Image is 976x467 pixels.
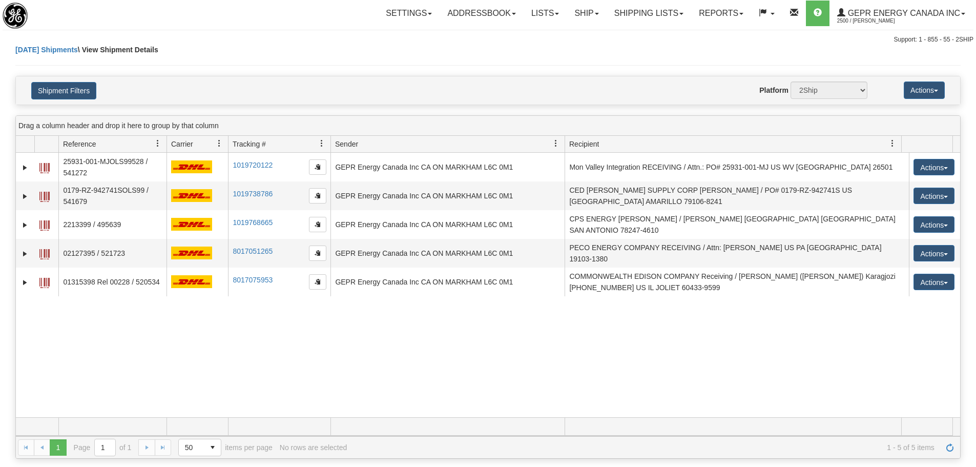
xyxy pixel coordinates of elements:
[913,159,954,175] button: Actions
[330,239,565,268] td: GEPR Energy Canada Inc CA ON MARKHAM L6C 0M1
[607,1,691,26] a: Shipping lists
[149,135,167,152] a: Reference filter column settings
[58,153,167,181] td: 25931-001-MJOLS99528 / 541272
[204,439,221,456] span: select
[39,216,50,232] a: Label
[95,439,115,456] input: Page 1
[171,275,212,288] img: 7 - DHL_Worldwide
[913,216,954,233] button: Actions
[20,249,30,259] a: Expand
[171,189,212,202] img: 7 - DHL_Worldwide
[330,268,565,296] td: GEPR Energy Canada Inc CA ON MARKHAM L6C 0M1
[39,187,50,204] a: Label
[58,239,167,268] td: 02127395 / 521723
[335,139,358,149] span: Sender
[565,153,909,181] td: Mon Valley Integration RECEIVING / Attn.: PO# 25931-001-MJ US WV [GEOGRAPHIC_DATA] 26501
[440,1,524,26] a: Addressbook
[378,1,440,26] a: Settings
[309,274,326,290] button: Copy to clipboard
[78,46,158,54] span: \ View Shipment Details
[309,188,326,204] button: Copy to clipboard
[171,160,212,173] img: 7 - DHL_Worldwide
[233,247,273,255] a: 8017051265
[185,442,198,453] span: 50
[942,439,958,456] a: Refresh
[837,16,914,26] span: 2500 / [PERSON_NAME]
[845,9,960,17] span: GEPR Energy Canada Inc
[50,439,66,456] span: Page 1
[58,136,167,153] th: Press ctrl + space to group
[233,139,266,149] span: Tracking #
[565,268,909,296] td: COMMONWEALTH EDISON COMPANY Receiving / [PERSON_NAME] ([PERSON_NAME]) Karagjozi [PHONE_NUMBER] US...
[171,247,212,259] img: 7 - DHL_Worldwide
[330,210,565,239] td: GEPR Energy Canada Inc CA ON MARKHAM L6C 0M1
[567,1,606,26] a: Ship
[16,116,960,136] div: grid grouping header
[904,82,945,99] button: Actions
[565,181,909,210] td: CED [PERSON_NAME] SUPPLY CORP [PERSON_NAME] / PO# 0179-RZ-942741S US [GEOGRAPHIC_DATA] AMARILLO 7...
[39,158,50,175] a: Label
[20,220,30,230] a: Expand
[309,217,326,232] button: Copy to clipboard
[313,135,330,152] a: Tracking # filter column settings
[884,135,901,152] a: Recipient filter column settings
[280,443,347,452] div: No rows are selected
[20,163,30,173] a: Expand
[58,268,167,296] td: 01315398 Rel 00228 / 520534
[39,245,50,261] a: Label
[3,35,973,44] div: Support: 1 - 855 - 55 - 2SHIP
[58,181,167,210] td: 0179-RZ-942741SOLS99 / 541679
[233,276,273,284] a: 8017075953
[524,1,567,26] a: Lists
[63,139,96,149] span: Reference
[952,181,975,286] iframe: chat widget
[233,190,273,198] a: 1019738786
[330,181,565,210] td: GEPR Energy Canada Inc CA ON MARKHAM L6C 0M1
[901,136,952,153] th: Press ctrl + space to group
[15,46,78,54] a: [DATE] Shipments
[3,3,28,29] img: logo2500.jpg
[547,135,565,152] a: Sender filter column settings
[829,1,973,26] a: GEPR Energy Canada Inc 2500 / [PERSON_NAME]
[233,218,273,227] a: 1019768665
[171,139,193,149] span: Carrier
[913,245,954,261] button: Actions
[178,439,221,456] span: Page sizes drop down
[565,239,909,268] td: PECO ENERGY COMPANY RECEIVING / Attn: [PERSON_NAME] US PA [GEOGRAPHIC_DATA] 19103-1380
[309,159,326,175] button: Copy to clipboard
[171,218,212,231] img: 7 - DHL_Worldwide
[20,277,30,288] a: Expand
[330,153,565,181] td: GEPR Energy Canada Inc CA ON MARKHAM L6C 0M1
[565,210,909,239] td: CPS ENERGY [PERSON_NAME] / [PERSON_NAME] [GEOGRAPHIC_DATA] [GEOGRAPHIC_DATA] SAN ANTONIO 78247-4610
[74,439,132,456] span: Page of 1
[178,439,273,456] span: items per page
[759,85,788,95] label: Platform
[58,210,167,239] td: 2213399 / 495639
[569,139,599,149] span: Recipient
[228,136,330,153] th: Press ctrl + space to group
[211,135,228,152] a: Carrier filter column settings
[913,274,954,290] button: Actions
[913,188,954,204] button: Actions
[39,273,50,290] a: Label
[309,246,326,261] button: Copy to clipboard
[691,1,751,26] a: Reports
[354,443,935,452] span: 1 - 5 of 5 items
[34,136,58,153] th: Press ctrl + space to group
[233,161,273,169] a: 1019720122
[565,136,901,153] th: Press ctrl + space to group
[330,136,565,153] th: Press ctrl + space to group
[20,191,30,201] a: Expand
[31,82,96,99] button: Shipment Filters
[167,136,228,153] th: Press ctrl + space to group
